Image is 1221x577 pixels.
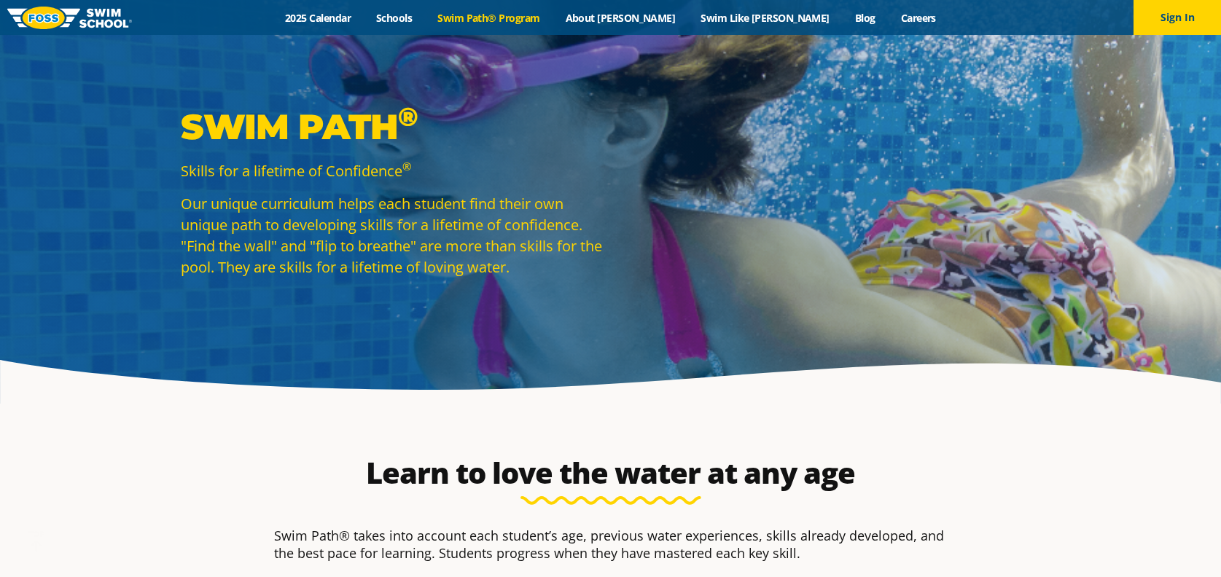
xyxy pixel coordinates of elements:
p: Skills for a lifetime of Confidence [181,160,604,181]
p: Swim Path® takes into account each student’s age, previous water experiences, skills already deve... [274,527,948,562]
a: Blog [842,11,888,25]
a: Schools [364,11,425,25]
sup: ® [398,101,418,133]
div: TOP [28,530,45,552]
a: Careers [888,11,948,25]
sup: ® [402,159,411,173]
a: Swim Like [PERSON_NAME] [688,11,843,25]
p: Our unique curriculum helps each student find their own unique path to developing skills for a li... [181,193,604,278]
img: FOSS Swim School Logo [7,7,132,29]
a: Swim Path® Program [425,11,553,25]
a: About [PERSON_NAME] [553,11,688,25]
h2: Learn to love the water at any age [267,455,955,490]
p: Swim Path [181,105,604,149]
a: 2025 Calendar [273,11,364,25]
